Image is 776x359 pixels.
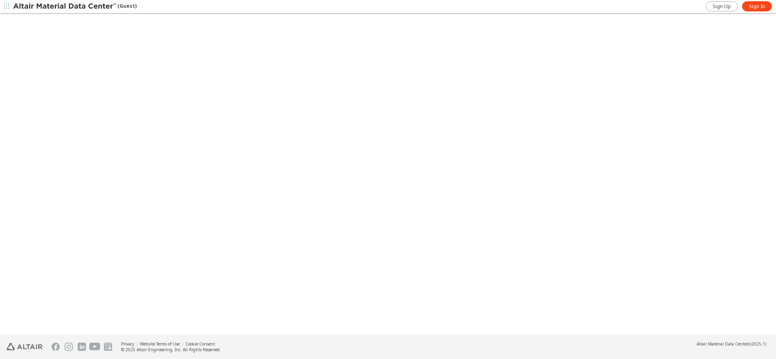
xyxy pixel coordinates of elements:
[140,341,180,347] a: Website Terms of Use
[121,347,221,352] div: © 2025 Altair Engineering, Inc. All Rights Reserved.
[13,2,137,11] div: (Guest)
[185,341,215,347] a: Cookie Consent
[706,1,738,11] a: Sign Up
[13,2,117,11] img: Altair Material Data Center
[697,341,766,347] div: (v2025.1)
[742,1,772,11] a: Sign In
[749,3,765,10] span: Sign In
[7,343,43,350] img: Altair Engineering
[697,341,748,347] span: Altair Material Data Center
[713,3,731,10] span: Sign Up
[121,341,134,347] a: Privacy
